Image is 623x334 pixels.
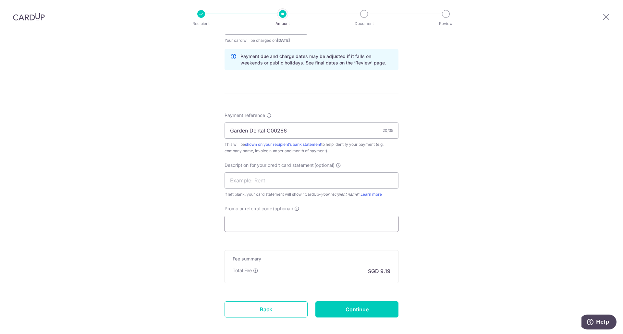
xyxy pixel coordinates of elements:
[383,127,393,134] div: 20/35
[13,13,45,21] img: CardUp
[225,172,398,189] input: Example: Rent
[245,142,321,147] a: shown on your recipient’s bank statement
[225,301,308,317] a: Back
[368,267,390,275] p: SGD 9.19
[233,267,252,274] p: Total Fee
[225,141,398,154] div: This will be to help identify your payment (e.g. company name, invoice number and month of payment).
[240,53,393,66] p: Payment due and charge dates may be adjusted if it falls on weekends or public holidays. See fina...
[259,20,307,27] p: Amount
[177,20,225,27] p: Recipient
[422,20,470,27] p: Review
[277,38,290,43] span: [DATE]
[225,37,308,44] span: Your card will be charged on
[225,205,272,212] span: Promo or referral code
[340,20,388,27] p: Document
[225,112,265,119] span: Payment reference
[315,301,398,317] input: Continue
[321,192,358,197] i: your recipient name
[225,162,314,168] span: Description for your credit card statement
[581,315,617,331] iframe: Opens a widget where you can find more information
[360,192,382,197] a: Learn more
[314,162,335,168] span: (optional)
[233,256,390,262] h5: Fee summary
[225,191,398,198] div: If left blank, your card statement will show "CardUp- ".
[273,205,293,212] span: (optional)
